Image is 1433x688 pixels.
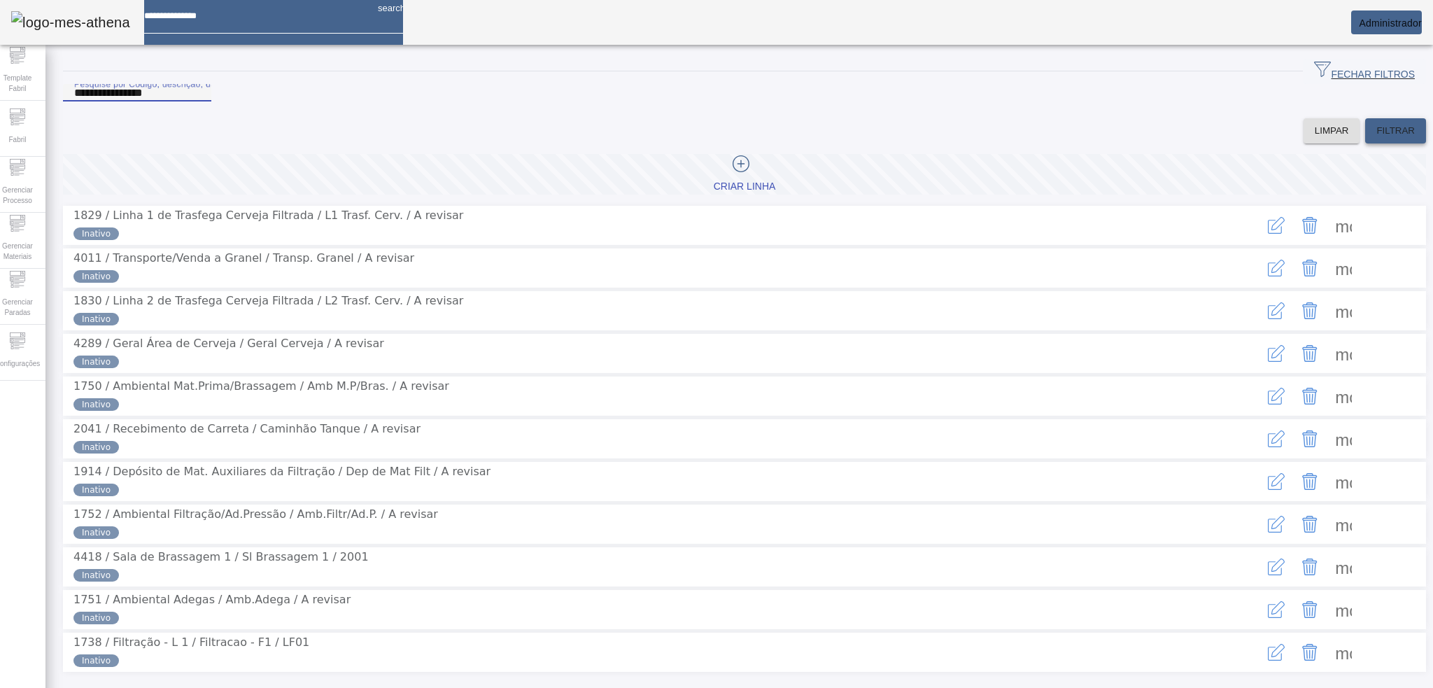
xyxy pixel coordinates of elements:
span: Inativo [82,227,111,240]
button: Delete [1293,507,1327,541]
span: 4289 / Geral Área de Cerveja / Geral Cerveja / A revisar [73,337,384,350]
button: FECHAR FILTROS [1303,59,1426,84]
button: FILTRAR [1365,118,1426,143]
span: 1830 / Linha 2 de Trasfega Cerveja Filtrada / L2 Trasf. Cerv. / A revisar [73,294,463,307]
span: Inativo [82,398,111,411]
button: Delete [1293,550,1327,584]
button: Delete [1293,465,1327,498]
button: Delete [1293,294,1327,328]
button: Delete [1293,379,1327,413]
span: 1829 / Linha 1 de Trasfega Cerveja Filtrada / L1 Trasf. Cerv. / A revisar [73,209,463,222]
span: Inativo [82,441,111,454]
mat-label: Pesquise por Código, descrição, descrição abreviada ou descrição SAP [74,79,360,88]
span: LIMPAR [1315,124,1349,138]
button: Delete [1293,593,1327,626]
button: Criar linha [63,154,1426,195]
button: Delete [1293,337,1327,370]
div: Criar linha [714,180,776,194]
button: Mais [1327,636,1360,669]
span: FECHAR FILTROS [1314,61,1415,82]
span: 1751 / Ambiental Adegas / Amb.Adega / A revisar [73,593,351,606]
span: Inativo [82,313,111,325]
button: Mais [1327,507,1360,541]
button: Mais [1327,465,1360,498]
span: Inativo [82,526,111,539]
span: 1738 / Filtração - L 1 / Filtracao - F1 / LF01 [73,636,309,649]
span: Administrador [1359,17,1422,29]
button: Mais [1327,337,1360,370]
span: Fabril [4,130,30,149]
span: Inativo [82,356,111,368]
button: Mais [1327,379,1360,413]
button: Mais [1327,209,1360,242]
button: Mais [1327,593,1360,626]
span: Inativo [82,654,111,667]
button: LIMPAR [1304,118,1360,143]
button: Mais [1327,294,1360,328]
button: Delete [1293,422,1327,456]
span: 2041 / Recebimento de Carreta / Caminhão Tanque / A revisar [73,422,421,435]
span: Inativo [82,270,111,283]
span: 1750 / Ambiental Mat.Prima/Brassagem / Amb M.P/Bras. / A revisar [73,379,449,393]
span: Inativo [82,569,111,582]
span: FILTRAR [1376,124,1415,138]
button: Delete [1293,209,1327,242]
span: 1752 / Ambiental Filtração/Ad.Pressão / Amb.Filtr/Ad.P. / A revisar [73,507,438,521]
button: Mais [1327,422,1360,456]
button: Mais [1327,550,1360,584]
button: Delete [1293,251,1327,285]
button: Mais [1327,251,1360,285]
span: 1914 / Depósito de Mat. Auxiliares da Filtração / Dep de Mat Filt / A revisar [73,465,490,478]
span: 4011 / Transporte/Venda a Granel / Transp. Granel / A revisar [73,251,414,265]
span: Inativo [82,484,111,496]
img: logo-mes-athena [11,11,130,34]
button: Delete [1293,636,1327,669]
span: 4418 / Sala de Brassagem 1 / Sl Brassagem 1 / 2001 [73,550,369,563]
span: Inativo [82,612,111,624]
